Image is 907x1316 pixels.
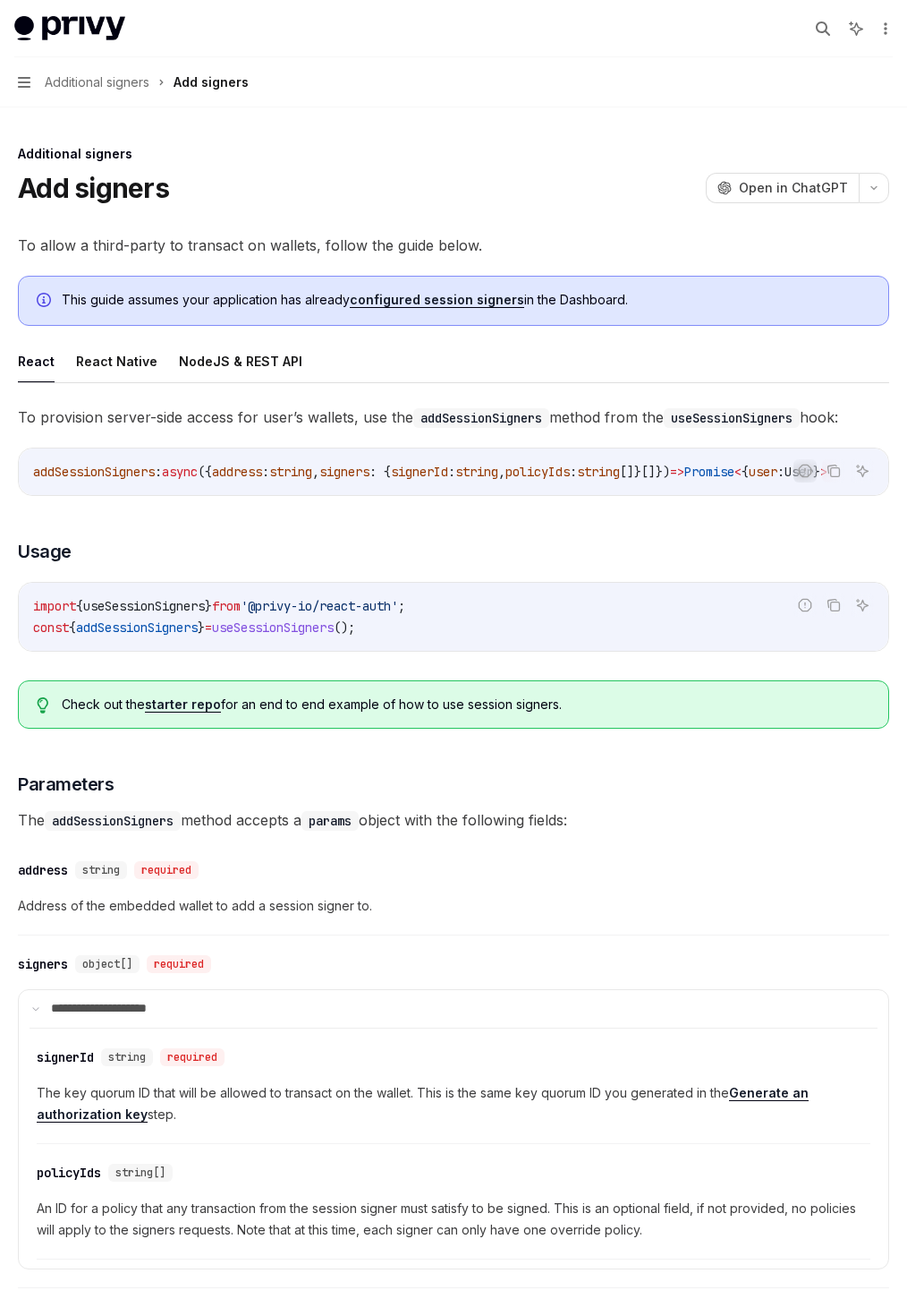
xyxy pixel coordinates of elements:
span: { [742,464,749,480]
span: : [570,464,577,480]
span: This guide assumes your application has already in the Dashboard. [62,291,870,309]
span: } [198,620,205,636]
span: { [69,620,76,636]
button: React [18,340,55,382]
span: object[] [82,957,132,971]
span: user [749,464,777,480]
span: = [205,620,212,636]
span: Usage [18,539,72,564]
div: policyIds [37,1164,101,1182]
span: Parameters [18,772,114,797]
button: NodeJS & REST API [179,340,302,382]
span: string [577,464,620,480]
span: from [212,598,241,614]
svg: Tip [37,697,49,714]
span: import [33,598,76,614]
span: (); [334,620,355,636]
code: useSessionSigners [664,408,800,428]
button: React Native [76,340,157,382]
div: Add signers [174,72,249,93]
span: To allow a third-party to transact on wallets, follow the guide below. [18,233,889,258]
span: < [734,464,742,480]
div: signerId [37,1048,94,1066]
span: useSessionSigners [83,598,205,614]
button: Report incorrect code [793,594,817,617]
span: address [212,464,262,480]
span: : [777,464,784,480]
span: The key quorum ID that will be allowed to transact on the wallet. This is the same key quorum ID ... [37,1082,870,1125]
span: : { [369,464,391,480]
code: params [301,811,359,831]
span: Additional signers [45,72,149,93]
span: '@privy-io/react-auth' [241,598,398,614]
button: Ask AI [851,594,874,617]
span: string [455,464,498,480]
span: addSessionSigners [33,464,155,480]
div: signers [18,955,68,973]
img: light logo [14,16,125,41]
a: starter repo [145,696,221,713]
code: addSessionSigners [45,811,181,831]
button: Ask AI [851,459,874,483]
span: signers [319,464,369,480]
span: Open in ChatGPT [739,179,848,197]
span: async [162,464,198,480]
div: required [147,955,211,973]
div: Additional signers [18,145,889,163]
button: Report incorrect code [793,459,817,483]
span: To provision server-side access for user’s wallets, use the method from the hook: [18,405,889,430]
span: Check out the for an end to end example of how to use session signers. [62,696,870,714]
h1: Add signers [18,172,169,204]
span: } [205,598,212,614]
span: : [262,464,269,480]
span: string [269,464,312,480]
button: Open in ChatGPT [706,173,859,203]
div: required [160,1048,225,1066]
span: string [108,1050,146,1064]
button: Copy the contents from the code block [822,594,845,617]
span: > [820,464,827,480]
button: More actions [875,16,893,41]
span: signerId [391,464,448,480]
svg: Info [37,293,55,311]
code: addSessionSigners [413,408,549,428]
span: : [448,464,455,480]
span: Promise [684,464,734,480]
span: string [82,863,120,877]
span: []}[]}) [620,464,670,480]
span: The method accepts a object with the following fields: [18,808,889,833]
span: An ID for a policy that any transaction from the session signer must satisfy to be signed. This i... [37,1198,870,1241]
span: : [155,464,162,480]
span: => [670,464,684,480]
span: string[] [115,1166,165,1180]
span: addSessionSigners [76,620,198,636]
span: { [76,598,83,614]
span: ({ [198,464,212,480]
span: , [312,464,319,480]
span: useSessionSigners [212,620,334,636]
span: , [498,464,505,480]
div: address [18,861,68,879]
span: } [813,464,820,480]
a: configured session signers [350,292,524,308]
span: User [784,464,813,480]
button: Copy the contents from the code block [822,459,845,483]
span: Address of the embedded wallet to add a session signer to. [18,895,889,917]
span: ; [398,598,405,614]
a: Generate an authorization key [37,1085,809,1123]
span: policyIds [505,464,570,480]
div: required [134,861,199,879]
span: const [33,620,69,636]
